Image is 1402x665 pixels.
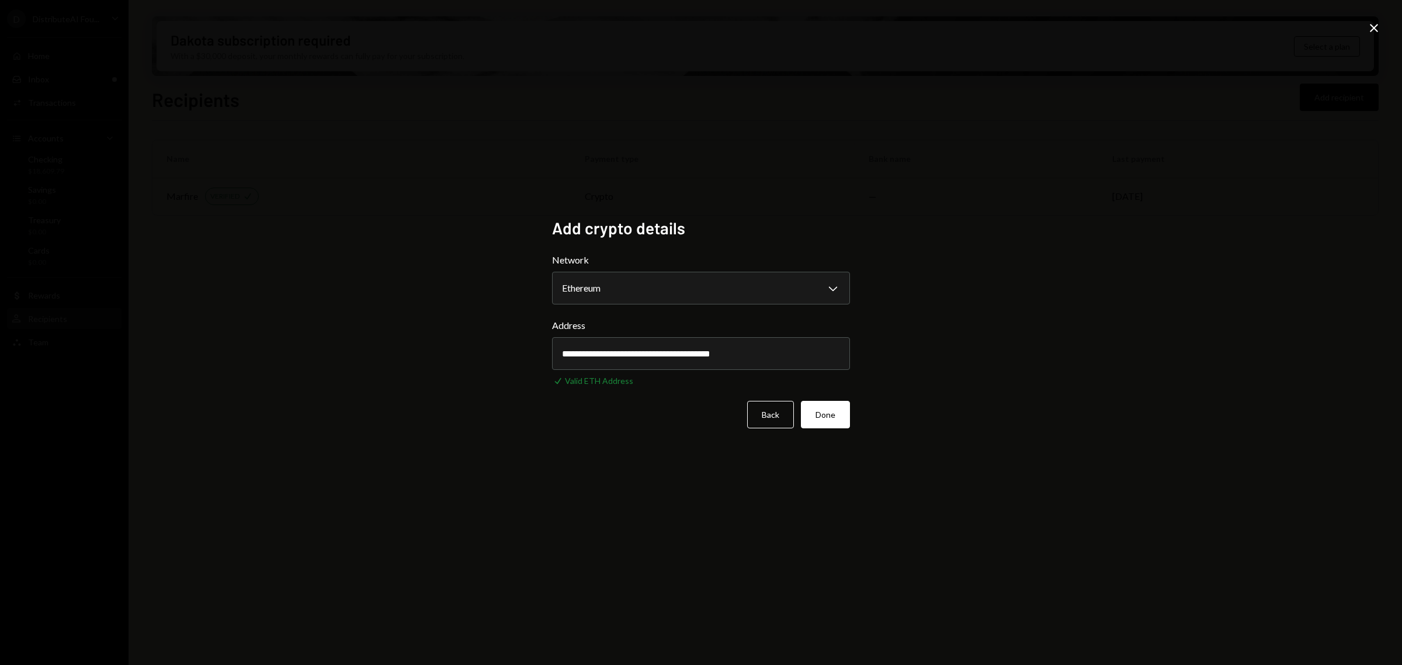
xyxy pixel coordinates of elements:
button: Done [801,401,850,428]
label: Address [552,318,850,332]
button: Back [747,401,794,428]
h2: Add crypto details [552,217,850,240]
div: Valid ETH Address [565,375,633,387]
label: Network [552,253,850,267]
button: Network [552,272,850,304]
